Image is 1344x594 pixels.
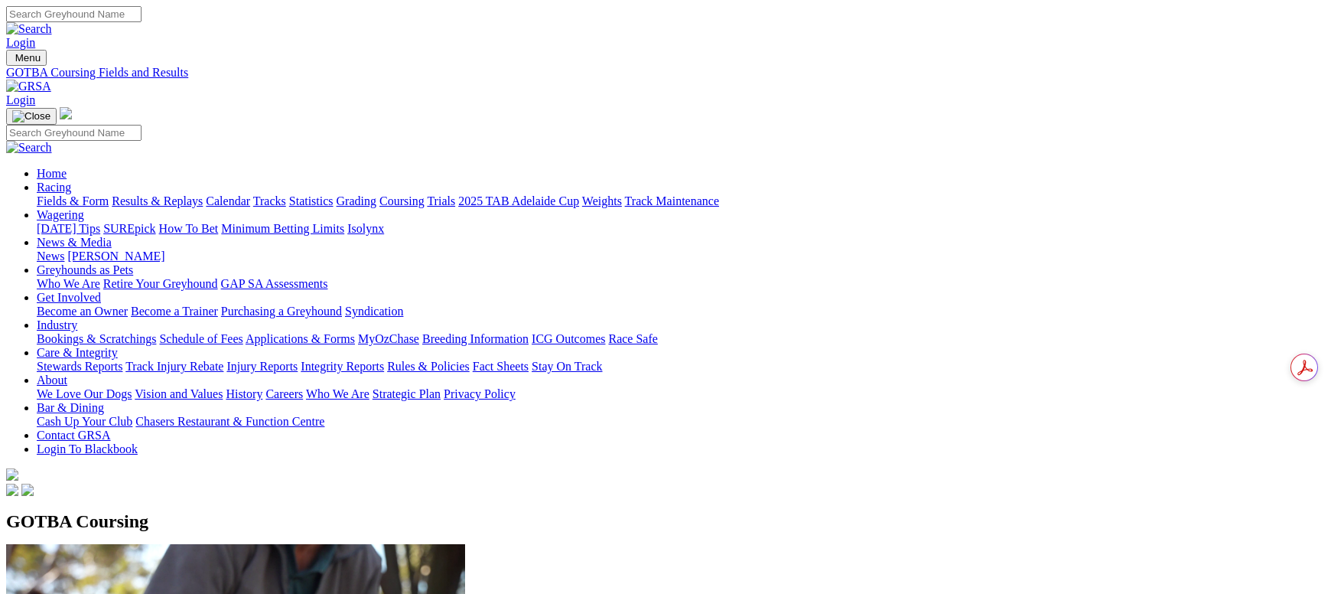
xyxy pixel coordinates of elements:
a: Retire Your Greyhound [103,277,218,290]
a: Cash Up Your Club [37,415,132,428]
div: About [37,387,1338,401]
span: GOTBA Coursing [6,511,148,531]
a: Minimum Betting Limits [221,222,344,235]
a: Care & Integrity [37,346,118,359]
a: News & Media [37,236,112,249]
a: Become a Trainer [131,305,218,318]
a: Fields & Form [37,194,109,207]
img: facebook.svg [6,484,18,496]
a: ICG Outcomes [532,332,605,345]
a: [PERSON_NAME] [67,250,164,263]
a: Coursing [379,194,425,207]
img: twitter.svg [21,484,34,496]
input: Search [6,125,142,141]
div: Care & Integrity [37,360,1338,374]
a: Injury Reports [226,360,298,373]
a: Grading [337,194,376,207]
a: Rules & Policies [387,360,470,373]
a: Privacy Policy [444,387,516,400]
a: We Love Our Dogs [37,387,132,400]
a: Racing [37,181,71,194]
a: Applications & Forms [246,332,355,345]
div: Wagering [37,222,1338,236]
a: Statistics [289,194,334,207]
input: Search [6,6,142,22]
a: 2025 TAB Adelaide Cup [458,194,579,207]
a: GAP SA Assessments [221,277,328,290]
div: Bar & Dining [37,415,1338,429]
div: Get Involved [37,305,1338,318]
a: Isolynx [347,222,384,235]
div: Industry [37,332,1338,346]
a: Home [37,167,67,180]
button: Toggle navigation [6,50,47,66]
a: Trials [427,194,455,207]
img: Close [12,110,50,122]
a: Login [6,93,35,106]
a: [DATE] Tips [37,222,100,235]
a: Stewards Reports [37,360,122,373]
div: Greyhounds as Pets [37,277,1338,291]
a: GOTBA Coursing Fields and Results [6,66,1338,80]
a: Greyhounds as Pets [37,263,133,276]
img: logo-grsa-white.png [6,468,18,481]
a: Contact GRSA [37,429,110,442]
a: How To Bet [159,222,219,235]
a: Calendar [206,194,250,207]
a: Weights [582,194,622,207]
a: Purchasing a Greyhound [221,305,342,318]
a: Careers [265,387,303,400]
a: Login [6,36,35,49]
a: Vision and Values [135,387,223,400]
a: Breeding Information [422,332,529,345]
a: Get Involved [37,291,101,304]
a: History [226,387,262,400]
a: SUREpick [103,222,155,235]
a: Wagering [37,208,84,221]
div: News & Media [37,250,1338,263]
a: Syndication [345,305,403,318]
a: Bookings & Scratchings [37,332,156,345]
a: Become an Owner [37,305,128,318]
a: Integrity Reports [301,360,384,373]
a: Track Injury Rebate [125,360,223,373]
a: Track Maintenance [625,194,719,207]
a: Bar & Dining [37,401,104,414]
button: Toggle navigation [6,108,57,125]
a: Stay On Track [532,360,602,373]
a: Strategic Plan [373,387,441,400]
img: logo-grsa-white.png [60,107,72,119]
img: Search [6,22,52,36]
a: News [37,250,64,263]
a: Race Safe [608,332,657,345]
span: Menu [15,52,41,64]
a: Who We Are [306,387,369,400]
a: Tracks [253,194,286,207]
a: Schedule of Fees [159,332,242,345]
a: Results & Replays [112,194,203,207]
img: Search [6,141,52,155]
a: MyOzChase [358,332,419,345]
a: Industry [37,318,77,331]
a: Login To Blackbook [37,442,138,455]
a: Fact Sheets [473,360,529,373]
div: Racing [37,194,1338,208]
a: About [37,374,67,387]
a: Who We Are [37,277,100,290]
img: GRSA [6,80,51,93]
a: Chasers Restaurant & Function Centre [135,415,324,428]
